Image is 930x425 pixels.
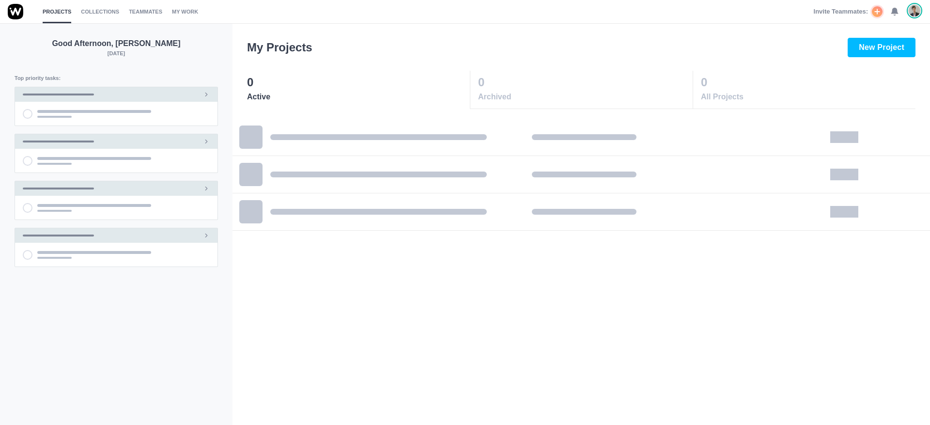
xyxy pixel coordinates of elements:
[15,74,218,82] p: Top priority tasks:
[701,91,914,103] span: All Projects
[15,49,218,58] p: [DATE]
[814,7,868,16] span: Invite Teammates:
[478,91,692,103] span: Archived
[909,4,920,17] img: Pedro Lopes
[247,91,469,103] span: Active
[247,39,312,56] h3: My Projects
[15,38,218,49] p: Good Afternoon, [PERSON_NAME]
[8,4,23,19] img: winio
[478,74,692,91] p: 0
[247,74,469,91] p: 0
[701,74,914,91] p: 0
[848,38,915,57] button: New Project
